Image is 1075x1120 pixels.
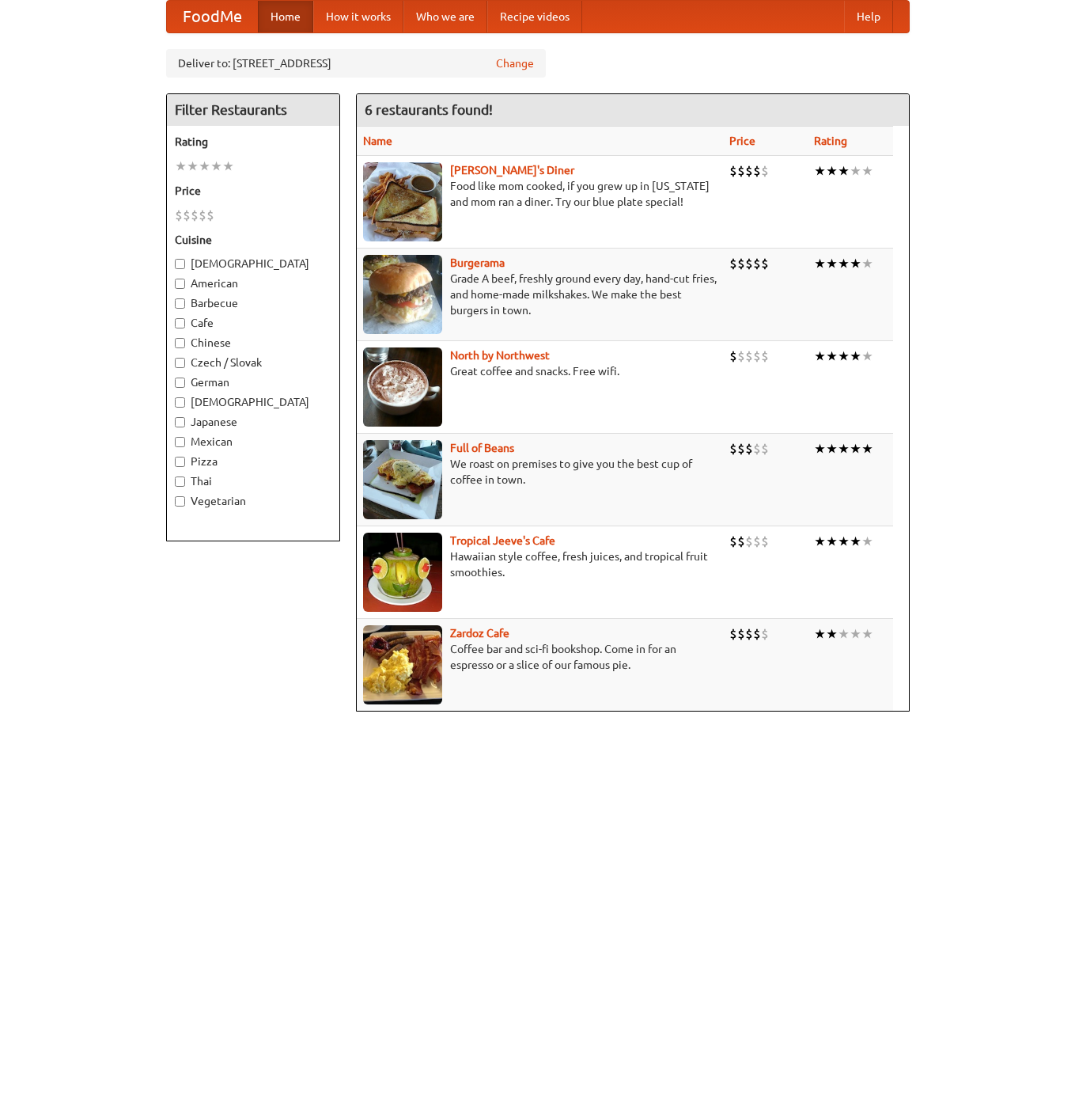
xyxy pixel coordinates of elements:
[838,162,850,180] li: ★
[861,162,873,180] li: ★
[175,232,331,248] h5: Cuisine
[737,347,745,365] li: $
[737,255,745,272] li: $
[175,259,185,269] input: [DEMOGRAPHIC_DATA]
[222,158,234,175] li: ★
[175,158,187,175] li: ★
[210,158,222,175] li: ★
[363,625,442,704] img: zardoz.jpg
[175,338,185,348] input: Chinese
[814,255,826,272] li: ★
[199,207,206,224] li: $
[814,135,847,147] a: Rating
[363,162,442,241] img: sallys.jpg
[826,162,838,180] li: ★
[753,347,761,365] li: $
[175,134,331,150] h5: Rating
[363,135,392,147] a: Name
[826,255,838,272] li: ★
[450,442,514,454] a: Full of Beans
[753,162,761,180] li: $
[850,440,861,457] li: ★
[175,279,185,289] input: American
[175,207,183,224] li: $
[450,534,555,547] a: Tropical Jeeve's Cafe
[861,440,873,457] li: ★
[175,256,331,271] label: [DEMOGRAPHIC_DATA]
[175,275,331,291] label: American
[761,625,769,643] li: $
[175,417,185,427] input: Japanese
[861,625,873,643] li: ★
[450,256,505,269] a: Burgerama
[850,162,861,180] li: ★
[363,178,717,210] p: Food like mom cooked, if you grew up in [US_STATE] and mom ran a diner. Try our blue plate special!
[838,347,850,365] li: ★
[745,533,753,550] li: $
[850,255,861,272] li: ★
[403,1,487,32] a: Who we are
[487,1,582,32] a: Recipe videos
[761,440,769,457] li: $
[753,440,761,457] li: $
[814,347,826,365] li: ★
[191,207,199,224] li: $
[761,162,769,180] li: $
[745,162,753,180] li: $
[450,349,550,362] b: North by Northwest
[450,164,574,177] a: [PERSON_NAME]'s Diner
[166,49,546,78] div: Deliver to: [STREET_ADDRESS]
[814,625,826,643] li: ★
[175,397,185,408] input: [DEMOGRAPHIC_DATA]
[258,1,313,32] a: Home
[175,394,331,410] label: [DEMOGRAPHIC_DATA]
[745,625,753,643] li: $
[167,1,258,32] a: FoodMe
[175,358,185,368] input: Czech / Slovak
[737,162,745,180] li: $
[826,347,838,365] li: ★
[729,625,737,643] li: $
[175,355,331,370] label: Czech / Slovak
[850,625,861,643] li: ★
[753,625,761,643] li: $
[838,533,850,550] li: ★
[450,627,509,640] a: Zardoz Cafe
[167,94,339,126] h4: Filter Restaurants
[363,363,717,379] p: Great coffee and snacks. Free wifi.
[175,374,331,390] label: German
[175,434,331,450] label: Mexican
[175,183,331,199] h5: Price
[826,533,838,550] li: ★
[761,533,769,550] li: $
[861,255,873,272] li: ★
[729,440,737,457] li: $
[363,641,717,673] p: Coffee bar and sci-fi bookshop. Come in for an espresso or a slice of our famous pie.
[729,162,737,180] li: $
[861,347,873,365] li: ★
[313,1,403,32] a: How it works
[745,255,753,272] li: $
[761,347,769,365] li: $
[175,298,185,309] input: Barbecue
[737,533,745,550] li: $
[175,496,185,507] input: Vegetarian
[850,533,861,550] li: ★
[729,255,737,272] li: $
[753,255,761,272] li: $
[175,318,185,328] input: Cafe
[761,255,769,272] li: $
[838,255,850,272] li: ★
[729,135,755,147] a: Price
[183,207,191,224] li: $
[729,533,737,550] li: $
[187,158,199,175] li: ★
[844,1,893,32] a: Help
[363,456,717,488] p: We roast on premises to give you the best cup of coffee in town.
[737,625,745,643] li: $
[363,533,442,612] img: jeeves.jpg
